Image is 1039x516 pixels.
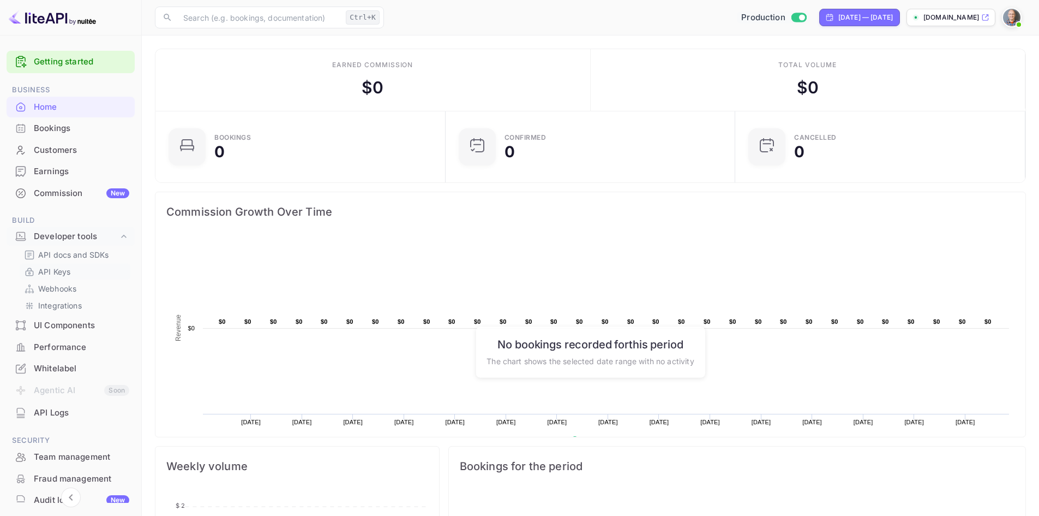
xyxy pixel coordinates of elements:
[34,56,129,68] a: Getting started
[166,203,1014,221] span: Commission Growth Over Time
[166,458,428,475] span: Weekly volume
[38,283,76,294] p: Webhooks
[244,318,251,325] text: $0
[34,407,129,419] div: API Logs
[34,341,129,354] div: Performance
[7,215,135,227] span: Build
[752,419,771,425] text: [DATE]
[780,318,787,325] text: $0
[802,419,822,425] text: [DATE]
[346,10,380,25] div: Ctrl+K
[7,183,135,204] div: CommissionNew
[321,318,328,325] text: $0
[650,419,669,425] text: [DATE]
[7,97,135,117] a: Home
[704,318,711,325] text: $0
[175,315,182,341] text: Revenue
[857,318,864,325] text: $0
[34,144,129,157] div: Customers
[778,60,837,70] div: Total volume
[956,419,975,425] text: [DATE]
[9,9,96,26] img: LiteAPI logo
[797,75,819,100] div: $ 0
[487,337,694,351] h6: No bookings recorded for this period
[831,318,838,325] text: $0
[34,165,129,178] div: Earnings
[806,318,813,325] text: $0
[7,51,135,73] div: Getting started
[505,134,546,141] div: Confirmed
[7,315,135,336] div: UI Components
[7,358,135,379] div: Whitelabel
[602,318,609,325] text: $0
[794,144,804,159] div: 0
[7,84,135,96] span: Business
[106,495,129,505] div: New
[755,318,762,325] text: $0
[729,318,736,325] text: $0
[548,419,567,425] text: [DATE]
[700,419,720,425] text: [DATE]
[24,266,126,277] a: API Keys
[7,97,135,118] div: Home
[7,227,135,246] div: Developer tools
[474,318,481,325] text: $0
[372,318,379,325] text: $0
[7,358,135,378] a: Whitelabel
[24,283,126,294] a: Webhooks
[7,468,135,490] div: Fraud management
[7,468,135,489] a: Fraud management
[38,249,109,260] p: API docs and SDKs
[34,101,129,114] div: Home
[20,281,130,296] div: Webhooks
[7,140,135,160] a: Customers
[854,419,873,425] text: [DATE]
[7,118,135,138] a: Bookings
[362,75,383,100] div: $ 0
[20,247,130,263] div: API docs and SDKs
[176,502,185,509] tspan: $ 2
[550,318,557,325] text: $0
[394,419,414,425] text: [DATE]
[214,134,251,141] div: Bookings
[332,60,413,70] div: Earned commission
[398,318,405,325] text: $0
[7,161,135,181] a: Earnings
[500,318,507,325] text: $0
[838,13,893,22] div: [DATE] — [DATE]
[34,451,129,464] div: Team management
[7,118,135,139] div: Bookings
[61,488,81,507] button: Collapse navigation
[20,264,130,280] div: API Keys
[908,318,915,325] text: $0
[1003,9,1020,26] img: Neville van Jaarsveld
[7,140,135,161] div: Customers
[7,315,135,335] a: UI Components
[7,447,135,468] div: Team management
[214,144,225,159] div: 0
[460,458,1014,475] span: Bookings for the period
[741,11,785,24] span: Production
[34,230,118,243] div: Developer tools
[652,318,659,325] text: $0
[346,318,353,325] text: $0
[678,318,685,325] text: $0
[7,161,135,182] div: Earnings
[576,318,583,325] text: $0
[505,144,515,159] div: 0
[106,188,129,198] div: New
[7,490,135,511] div: Audit logsNew
[34,473,129,485] div: Fraud management
[496,419,516,425] text: [DATE]
[933,318,940,325] text: $0
[582,436,610,444] text: Revenue
[343,419,363,425] text: [DATE]
[7,183,135,203] a: CommissionNew
[627,318,634,325] text: $0
[904,419,924,425] text: [DATE]
[34,319,129,332] div: UI Components
[34,122,129,135] div: Bookings
[241,419,261,425] text: [DATE]
[188,325,195,331] text: $0
[923,13,979,22] p: [DOMAIN_NAME]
